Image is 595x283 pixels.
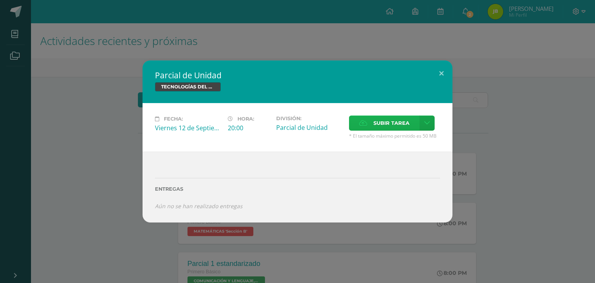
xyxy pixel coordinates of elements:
h2: Parcial de Unidad [155,70,440,81]
span: TECNOLOGÍAS DEL APRENDIZAJE Y LA COMUNICACIÓN [155,82,221,91]
span: Fecha: [164,116,183,122]
div: Parcial de Unidad [276,123,343,132]
i: Aún no se han realizado entregas [155,202,242,210]
label: División: [276,116,343,121]
label: Entregas [155,186,440,192]
button: Close (Esc) [430,60,452,87]
span: * El tamaño máximo permitido es 50 MB [349,133,440,139]
div: Viernes 12 de Septiembre [155,124,222,132]
span: Subir tarea [373,116,409,130]
span: Hora: [237,116,254,122]
div: 20:00 [228,124,270,132]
